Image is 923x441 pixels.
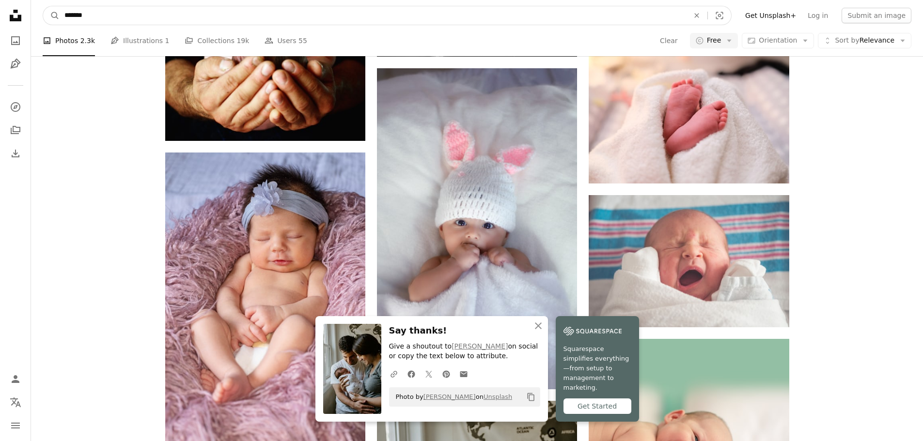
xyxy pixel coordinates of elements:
a: baby yawning [589,257,789,265]
button: Copy to clipboard [523,389,539,405]
a: Get Unsplash+ [739,8,802,23]
span: Squarespace simplifies everything—from setup to management to marketing. [563,344,631,393]
button: Submit an image [842,8,911,23]
a: baby lying on pink textile [165,298,365,306]
div: Get Started [563,398,631,414]
img: baby covered with white blanket [589,50,789,183]
h3: Say thanks! [389,324,540,338]
button: Visual search [708,6,731,25]
a: Collections 19k [185,25,249,56]
span: 55 [298,35,307,46]
a: Share on Twitter [420,364,438,383]
a: [PERSON_NAME] [452,342,508,350]
button: Sort byRelevance [818,33,911,48]
a: Unsplash [484,393,512,400]
button: Orientation [742,33,814,48]
button: Language [6,393,25,412]
a: baby in white knit cap lying on white textile [377,224,577,233]
button: Menu [6,416,25,435]
button: Clear [686,6,707,25]
span: Orientation [759,36,797,44]
a: Illustrations [6,54,25,74]
a: Squarespace simplifies everything—from setup to management to marketing.Get Started [556,316,639,422]
button: Free [690,33,738,48]
img: baby in white knit cap lying on white textile [377,68,577,389]
img: baby yawning [589,195,789,328]
a: baby covered with white blanket [589,112,789,121]
a: [PERSON_NAME] [423,393,476,400]
button: Search Unsplash [43,6,60,25]
a: Home — Unsplash [6,6,25,27]
a: Share on Pinterest [438,364,455,383]
span: Sort by [835,36,859,44]
span: Photo by on [391,389,513,405]
a: Collections [6,121,25,140]
a: Illustrations 1 [110,25,169,56]
a: Download History [6,144,25,163]
p: Give a shoutout to on social or copy the text below to attribute. [389,342,540,361]
span: 1 [165,35,170,46]
span: Free [707,36,721,46]
span: Relevance [835,36,894,46]
a: Log in / Sign up [6,369,25,389]
a: Log in [802,8,834,23]
a: Explore [6,97,25,117]
img: file-1747939142011-51e5cc87e3c9 [563,324,622,338]
a: Users 55 [265,25,307,56]
a: Share on Facebook [403,364,420,383]
button: Clear [659,33,678,48]
a: Photos [6,31,25,50]
form: Find visuals sitewide [43,6,732,25]
a: Share over email [455,364,472,383]
span: 19k [236,35,249,46]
